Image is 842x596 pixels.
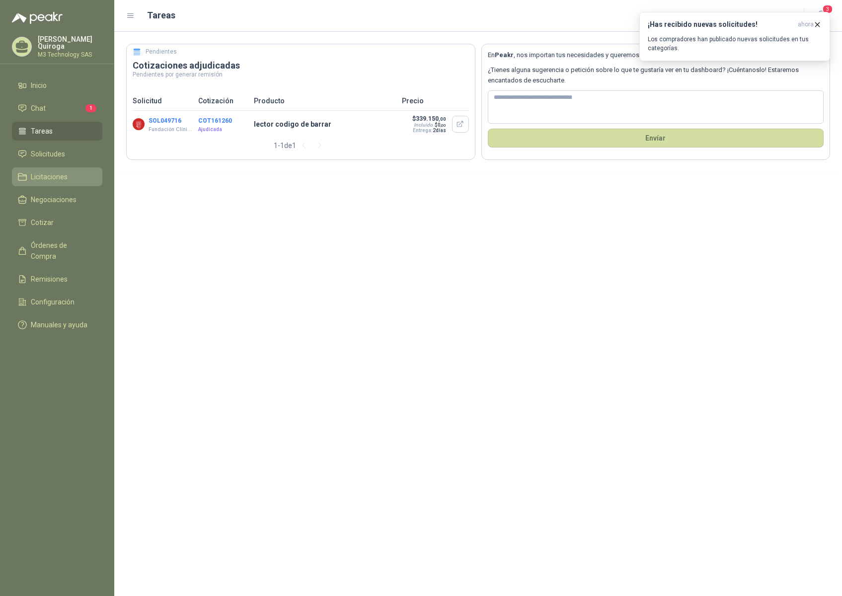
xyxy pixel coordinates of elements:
[133,60,469,72] h3: Cotizaciones adjudicadas
[133,95,192,106] p: Solicitud
[488,50,824,60] p: En , nos importan tus necesidades y queremos ofrecerte la mejor solución de procurement posible.
[149,117,181,124] button: SOL049716
[412,115,446,122] p: $
[31,80,47,91] span: Inicio
[85,104,96,112] span: 1
[488,65,824,85] p: ¿Tienes alguna sugerencia o petición sobre lo que te gustaría ver en tu dashboard? ¡Cuéntanoslo! ...
[31,103,46,114] span: Chat
[274,138,328,153] div: 1 - 1 de 1
[31,297,75,307] span: Configuración
[12,99,102,118] a: Chat1
[254,95,396,106] p: Producto
[12,190,102,209] a: Negociaciones
[12,76,102,95] a: Inicio
[31,319,87,330] span: Manuales y ayuda
[812,7,830,25] button: 3
[38,36,102,50] p: [PERSON_NAME] Quiroga
[31,171,68,182] span: Licitaciones
[12,145,102,163] a: Solicitudes
[31,274,68,285] span: Remisiones
[31,149,65,159] span: Solicitudes
[412,128,446,133] p: Entrega:
[12,12,63,24] img: Logo peakr
[12,293,102,311] a: Configuración
[648,35,822,53] p: Los compradores han publicado nuevas solicitudes en tus categorías.
[488,129,824,148] button: Envíar
[133,118,145,130] img: Company Logo
[149,126,194,134] p: Fundación Clínica Shaio
[31,126,53,137] span: Tareas
[254,119,396,130] p: lector codigo de barrar
[198,95,248,106] p: Cotización
[198,117,232,124] button: COT161260
[31,194,77,205] span: Negociaciones
[414,122,433,128] div: Incluido
[38,52,102,58] p: M3 Technology SAS
[433,128,446,133] span: 2 días
[648,20,794,29] h3: ¡Has recibido nuevas solicitudes!
[12,315,102,334] a: Manuales y ayuda
[31,217,54,228] span: Cotizar
[147,8,175,22] h1: Tareas
[822,4,833,14] span: 3
[31,240,93,262] span: Órdenes de Compra
[438,122,446,128] span: 0
[495,51,514,59] b: Peakr
[12,213,102,232] a: Cotizar
[12,270,102,289] a: Remisiones
[441,123,446,128] span: ,00
[439,116,446,122] span: ,00
[146,47,177,57] h5: Pendientes
[198,126,248,134] p: Ajudicada
[133,72,469,77] p: Pendientes por generar remisión
[639,12,830,61] button: ¡Has recibido nuevas solicitudes!ahora Los compradores han publicado nuevas solicitudes en tus ca...
[12,122,102,141] a: Tareas
[402,95,469,106] p: Precio
[12,236,102,266] a: Órdenes de Compra
[798,20,814,29] span: ahora
[416,115,446,122] span: 339.150
[12,167,102,186] a: Licitaciones
[435,122,446,128] span: $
